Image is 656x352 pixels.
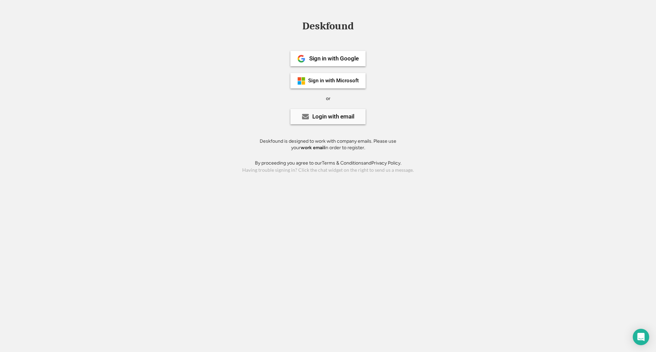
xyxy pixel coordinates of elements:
[326,95,330,102] div: or
[322,160,364,166] a: Terms & Conditions
[297,77,305,85] img: ms-symbollockup_mssymbol_19.png
[371,160,401,166] a: Privacy Policy.
[312,114,354,119] div: Login with email
[309,56,359,61] div: Sign in with Google
[251,138,405,151] div: Deskfound is designed to work with company emails. Please use your in order to register.
[297,55,305,63] img: 1024px-Google__G__Logo.svg.png
[255,160,401,167] div: By proceeding you agree to our and
[633,329,649,345] div: Open Intercom Messenger
[299,21,357,31] div: Deskfound
[301,145,325,151] strong: work email
[308,78,359,83] div: Sign in with Microsoft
